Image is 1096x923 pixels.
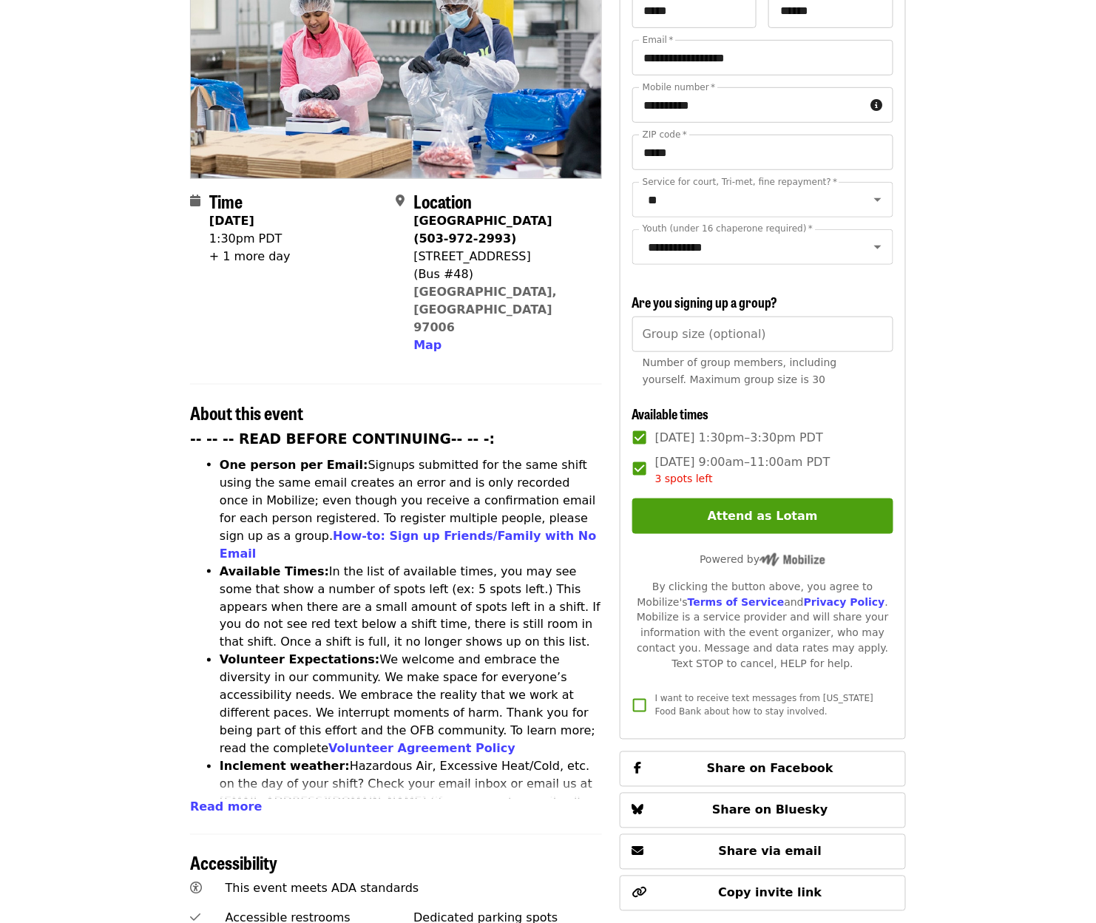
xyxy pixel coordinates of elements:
[643,35,674,44] label: Email
[413,266,589,283] div: (Bus #48)
[707,762,833,776] span: Share on Facebook
[209,248,291,266] div: + 1 more day
[632,579,893,672] div: By clicking the button above, you agree to Mobilize's and . Mobilize is a service provider and wi...
[209,214,254,228] strong: [DATE]
[220,564,329,578] strong: Available Times:
[220,760,350,774] strong: Inclement weather:
[643,225,813,234] label: Youth (under 16 chaperone required)
[643,177,838,186] label: Service for court, Tri-met, fine repayment?
[867,189,888,210] button: Open
[413,248,589,266] div: [STREET_ADDRESS]
[413,338,442,352] span: Map
[655,429,823,447] span: [DATE] 1:30pm–3:30pm PDT
[220,529,597,561] a: How-to: Sign up Friends/Family with No Email
[632,87,865,123] input: Mobile number
[220,653,380,667] strong: Volunteer Expectations:
[413,285,557,334] a: [GEOGRAPHIC_DATA], [GEOGRAPHIC_DATA] 97006
[632,317,893,352] input: [object Object]
[871,98,883,112] i: circle-info icon
[190,431,495,447] strong: -- -- -- READ BEFORE CONTINUING-- -- -:
[655,453,831,487] span: [DATE] 9:00am–11:00am PDT
[190,399,303,425] span: About this event
[655,473,713,484] span: 3 spots left
[718,886,822,900] span: Copy invite link
[632,135,893,170] input: ZIP code
[209,230,291,248] div: 1:30pm PDT
[413,214,552,246] strong: [GEOGRAPHIC_DATA] (503-972-2993)
[220,456,602,563] li: Signups submitted for the same shift using the same email creates an error and is only recorded o...
[632,40,893,75] input: Email
[226,882,419,896] span: This event meets ADA standards
[643,130,687,139] label: ZIP code
[643,83,715,92] label: Mobile number
[220,758,602,847] li: Hazardous Air, Excessive Heat/Cold, etc. on the day of your shift? Check your email inbox or emai...
[867,237,888,257] button: Open
[804,596,885,608] a: Privacy Policy
[220,458,368,472] strong: One person per Email:
[190,800,262,814] span: Read more
[655,694,873,717] span: I want to receive text messages from [US_STATE] Food Bank about how to stay involved.
[413,337,442,354] button: Map
[712,803,828,817] span: Share on Bluesky
[719,845,822,859] span: Share via email
[190,882,202,896] i: universal-access icon
[220,563,602,652] li: In the list of available times, you may see some that show a number of spots left (ex: 5 spots le...
[760,553,825,567] img: Powered by Mobilize
[632,292,778,311] span: Are you signing up a group?
[643,356,837,385] span: Number of group members, including yourself. Maximum group size is 30
[190,799,262,816] button: Read more
[688,596,785,608] a: Terms of Service
[700,553,825,565] span: Powered by
[396,194,405,208] i: map-marker-alt icon
[620,751,906,787] button: Share on Facebook
[620,876,906,911] button: Copy invite link
[620,834,906,870] button: Share via email
[632,404,709,423] span: Available times
[209,188,243,214] span: Time
[220,652,602,758] li: We welcome and embrace the diversity in our community. We make space for everyone’s accessibility...
[620,793,906,828] button: Share on Bluesky
[328,742,515,756] a: Volunteer Agreement Policy
[413,188,472,214] span: Location
[190,850,277,876] span: Accessibility
[632,498,893,534] button: Attend as Lotam
[190,194,200,208] i: calendar icon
